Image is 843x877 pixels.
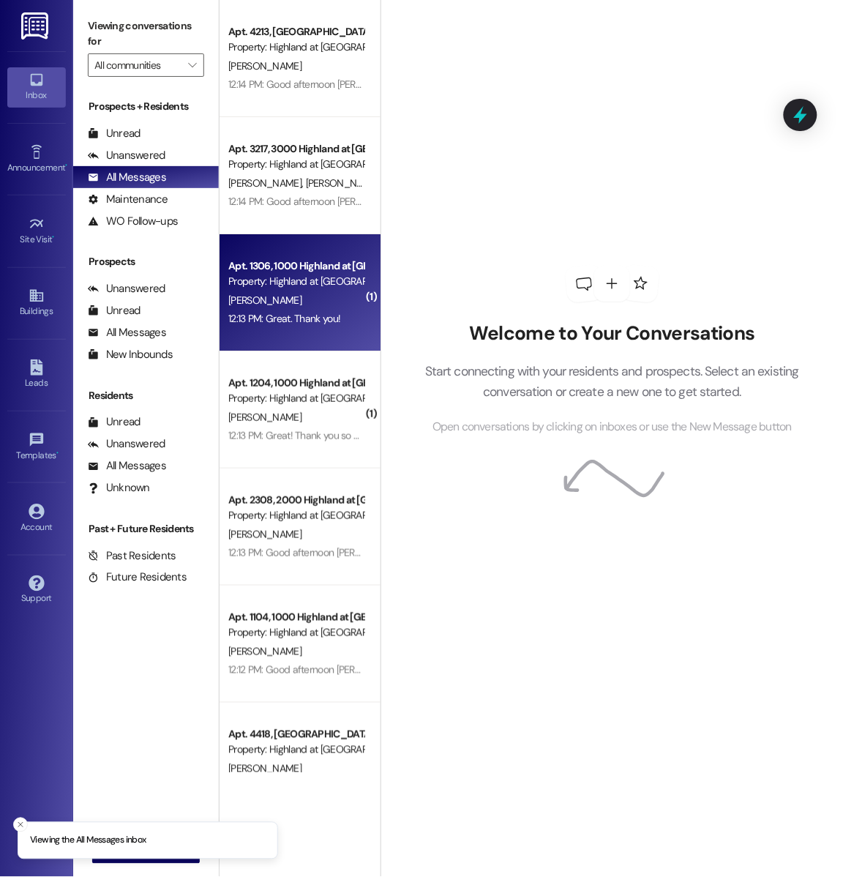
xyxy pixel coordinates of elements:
a: Site Visit • [7,212,66,251]
div: Apt. 4418, [GEOGRAPHIC_DATA] at [GEOGRAPHIC_DATA] [228,727,364,742]
span: [PERSON_NAME] [306,176,379,190]
div: Property: Highland at [GEOGRAPHIC_DATA] [228,157,364,172]
div: Property: Highland at [GEOGRAPHIC_DATA] [228,508,364,523]
span: [PERSON_NAME] [228,176,306,190]
div: Unread [88,414,140,430]
div: Property: Highland at [GEOGRAPHIC_DATA] [228,40,364,55]
div: Residents [73,388,219,403]
div: All Messages [88,458,166,474]
div: Apt. 4213, [GEOGRAPHIC_DATA] at [GEOGRAPHIC_DATA] [228,24,364,40]
span: • [56,448,59,458]
div: Future Residents [88,570,187,586]
h2: Welcome to Your Conversations [403,322,822,346]
div: 12:13 PM: Great. Thank you! [228,312,340,325]
div: Prospects [73,254,219,269]
a: Inbox [7,67,66,107]
p: Viewing the All Messages inbox [30,835,146,848]
span: [PERSON_NAME] [228,411,301,424]
div: Property: Highland at [GEOGRAPHIC_DATA] [228,742,364,758]
div: Unknown [88,480,150,496]
span: Open conversations by clicking on inboxes or use the New Message button [432,418,792,436]
div: Unread [88,126,140,141]
span: [PERSON_NAME] [228,762,301,775]
input: All communities [94,53,181,77]
i:  [188,59,196,71]
div: Property: Highland at [GEOGRAPHIC_DATA] [228,625,364,641]
div: All Messages [88,325,166,340]
div: Property: Highland at [GEOGRAPHIC_DATA] [228,391,364,406]
button: Close toast [13,818,28,832]
div: Past Residents [88,548,176,564]
div: Apt. 3217, 3000 Highland at [GEOGRAPHIC_DATA] [228,141,364,157]
div: All Messages [88,170,166,185]
div: Maintenance [88,192,168,207]
div: Unanswered [88,281,165,296]
label: Viewing conversations for [88,15,204,53]
span: [PERSON_NAME] [228,645,301,658]
span: • [53,232,55,242]
span: [PERSON_NAME] [228,528,301,541]
span: [PERSON_NAME] [228,294,301,307]
a: Support [7,571,66,611]
div: Past + Future Residents [73,521,219,537]
a: Leads [7,355,66,395]
span: • [65,160,67,171]
div: Prospects + Residents [73,99,219,114]
div: New Inbounds [88,347,173,362]
div: WO Follow-ups [88,214,178,229]
span: [PERSON_NAME] [228,59,301,72]
a: Templates • [7,428,66,467]
div: Apt. 1204, 1000 Highland at [GEOGRAPHIC_DATA] [228,376,364,391]
img: ResiDesk Logo [21,12,51,40]
div: Unanswered [88,148,165,163]
div: 12:13 PM: Great! Thank you so much! [228,429,381,442]
p: Start connecting with your residents and prospects. Select an existing conversation or create a n... [403,361,822,403]
a: Account [7,499,66,539]
div: Property: Highland at [GEOGRAPHIC_DATA] [228,274,364,289]
div: Apt. 1306, 1000 Highland at [GEOGRAPHIC_DATA] [228,258,364,274]
div: Apt. 2308, 2000 Highland at [GEOGRAPHIC_DATA] [228,493,364,508]
div: Unread [88,303,140,318]
div: Unanswered [88,436,165,452]
a: Buildings [7,283,66,323]
div: Apt. 1104, 1000 Highland at [GEOGRAPHIC_DATA] [228,610,364,625]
